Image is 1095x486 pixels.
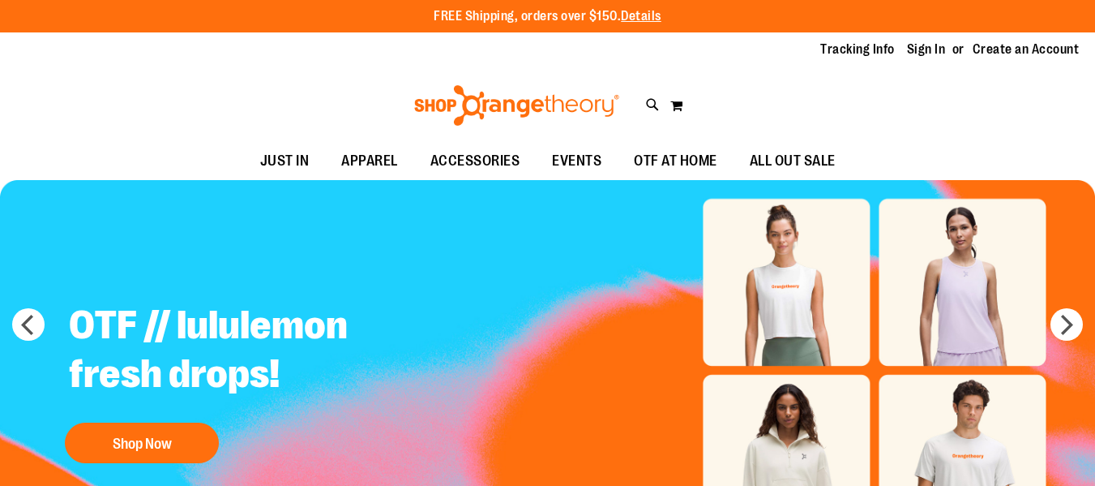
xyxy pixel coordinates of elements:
a: Sign In [907,41,946,58]
p: FREE Shipping, orders over $150. [434,7,661,26]
button: prev [12,308,45,341]
span: OTF AT HOME [634,143,717,179]
img: Shop Orangetheory [412,85,622,126]
a: Create an Account [973,41,1080,58]
span: ALL OUT SALE [750,143,836,179]
span: JUST IN [260,143,310,179]
span: APPAREL [341,143,398,179]
span: EVENTS [552,143,601,179]
a: Tracking Info [820,41,895,58]
a: OTF // lululemon fresh drops! Shop Now [57,289,460,471]
a: Details [621,9,661,24]
h2: OTF // lululemon fresh drops! [57,289,460,415]
button: next [1050,308,1083,341]
span: ACCESSORIES [430,143,520,179]
button: Shop Now [65,423,219,463]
